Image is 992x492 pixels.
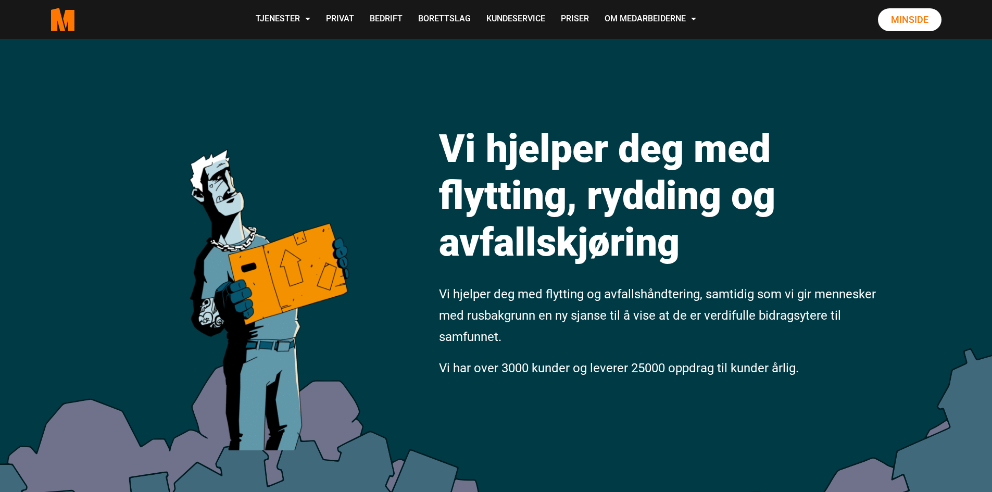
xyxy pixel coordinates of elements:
a: Priser [553,1,597,38]
span: Vi har over 3000 kunder og leverer 25000 oppdrag til kunder årlig. [439,361,799,375]
a: Bedrift [362,1,410,38]
img: medarbeiderne man icon optimized [179,102,358,450]
a: Borettslag [410,1,479,38]
a: Privat [318,1,362,38]
span: Vi hjelper deg med flytting og avfallshåndtering, samtidig som vi gir mennesker med rusbakgrunn e... [439,287,876,344]
a: Tjenester [248,1,318,38]
a: Minside [878,8,941,31]
a: Kundeservice [479,1,553,38]
h1: Vi hjelper deg med flytting, rydding og avfallskjøring [439,125,879,266]
a: Om Medarbeiderne [597,1,704,38]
